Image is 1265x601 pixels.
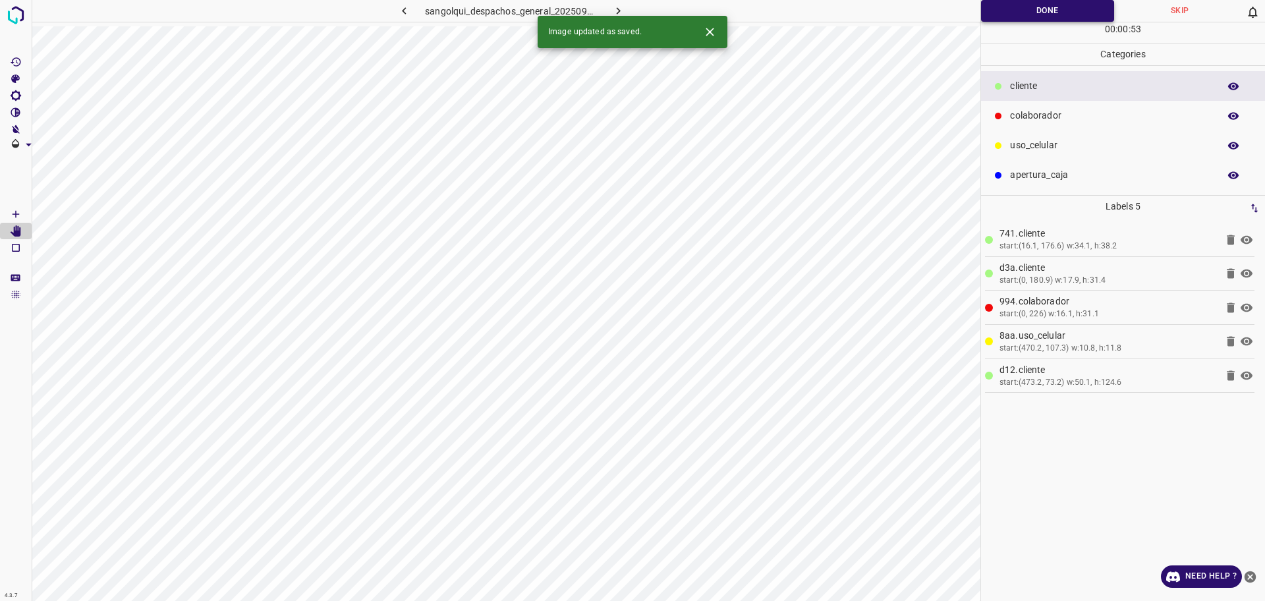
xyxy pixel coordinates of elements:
[981,130,1265,160] div: uso_celular
[981,160,1265,190] div: apertura_caja
[1242,565,1258,588] button: close-help
[1105,22,1115,36] p: 00
[999,241,1216,252] div: start:(16.1, 176.6) w:34.1, h:38.2
[1010,168,1212,182] p: apertura_caja
[1010,79,1212,93] p: cliente
[1105,22,1141,43] div: : :
[4,3,28,27] img: logo
[1010,109,1212,123] p: colaborador
[425,3,598,22] h6: sangolqui_despachos_general_20250904_113710_393355.jpg
[698,20,722,44] button: Close
[999,329,1216,343] p: 8aa.uso_celular
[985,196,1261,217] p: Labels 5
[548,26,642,38] span: Image updated as saved.
[1131,22,1141,36] p: 53
[981,71,1265,101] div: cliente
[1,590,21,601] div: 4.3.7
[981,101,1265,130] div: colaborador
[999,261,1216,275] p: d3a.cliente
[1010,138,1212,152] p: uso_celular
[999,275,1216,287] div: start:(0, 180.9) w:17.9, h:31.4
[999,377,1216,389] div: start:(473.2, 73.2) w:50.1, h:124.6
[1161,565,1242,588] a: Need Help ?
[999,308,1216,320] div: start:(0, 226) w:16.1, h:31.1
[999,363,1216,377] p: d12.cliente
[999,227,1216,241] p: 741.cliente
[1117,22,1128,36] p: 00
[999,295,1216,308] p: 994.colaborador
[981,43,1265,65] p: Categories
[999,343,1216,355] div: start:(470.2, 107.3) w:10.8, h:11.8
